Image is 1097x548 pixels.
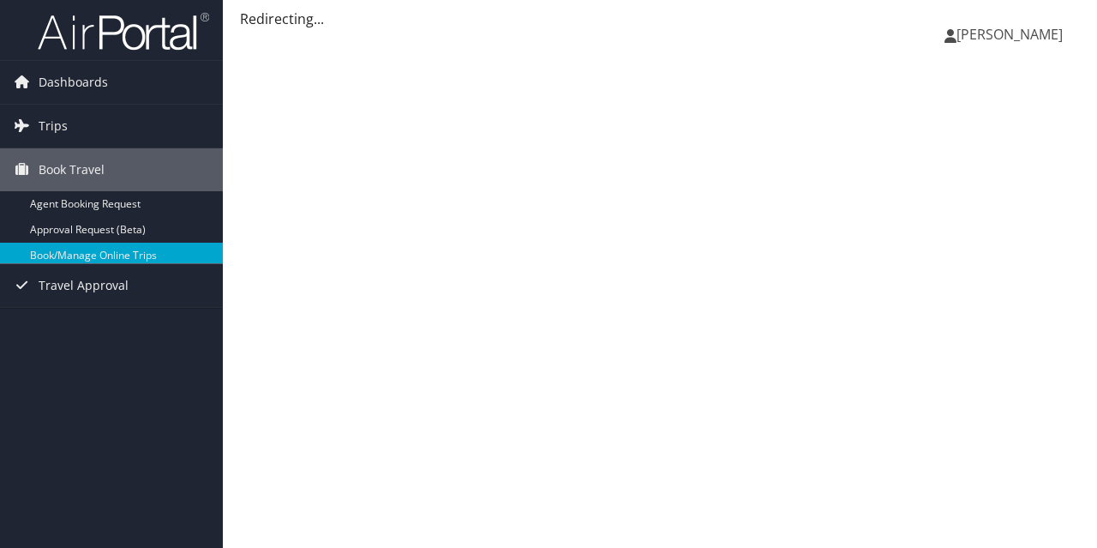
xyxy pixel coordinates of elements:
div: Redirecting... [240,9,1080,29]
span: [PERSON_NAME] [956,25,1063,44]
span: Dashboards [39,61,108,104]
img: airportal-logo.png [38,11,209,51]
span: Book Travel [39,148,105,191]
a: [PERSON_NAME] [944,9,1080,60]
span: Travel Approval [39,264,129,307]
span: Trips [39,105,68,148]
